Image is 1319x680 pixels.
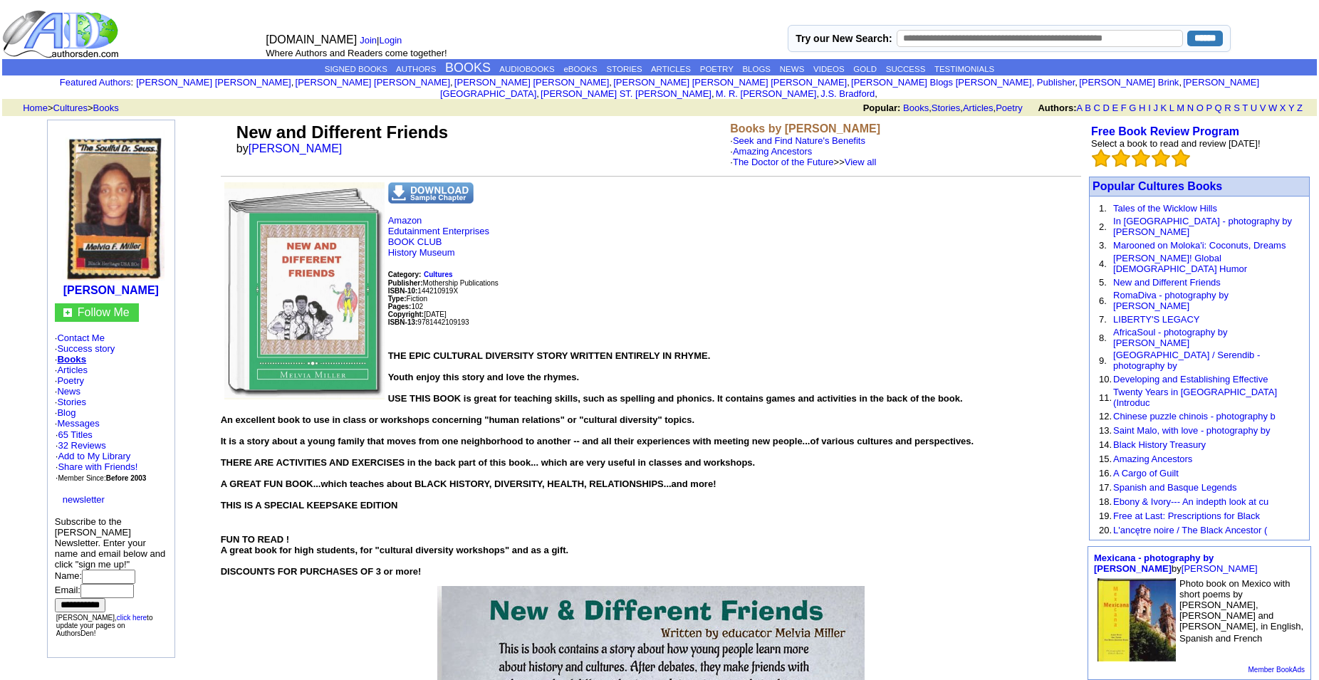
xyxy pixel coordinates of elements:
a: Poetry [996,103,1023,113]
a: Black History Treasury [1113,439,1206,450]
a: [GEOGRAPHIC_DATA] / Serendib - photography by [1113,350,1260,371]
b: Free Book Review Program [1091,125,1239,137]
a: J [1153,103,1158,113]
a: [PERSON_NAME] [1182,563,1258,574]
a: Amazing Ancestors [1113,454,1192,464]
img: bigemptystars.png [1112,149,1130,167]
a: T [1242,103,1248,113]
font: i [850,79,851,87]
a: Articles [57,365,88,375]
a: GOLD [853,65,877,73]
font: 5. [1099,277,1107,288]
font: Fiction [388,295,427,303]
a: Free at Last: Prescriptions for Black [1113,511,1260,521]
a: [PERSON_NAME] [PERSON_NAME] [PERSON_NAME] [613,77,847,88]
font: i [714,90,716,98]
a: POETRY [700,65,734,73]
a: N [1187,103,1194,113]
img: bigemptystars.png [1092,149,1110,167]
font: 11. [1099,392,1112,403]
a: View all [845,157,877,167]
a: Marooned on Moloka'i: Coconuts, Dreams [1113,240,1286,251]
font: · [730,146,876,167]
font: Subscribe to the [PERSON_NAME] Newsletter. Enter your name and email below and click "sign me up!... [55,516,165,610]
font: FUN TO READ ! A great book for high students, for "cultural diversity workshops" and as a gift. D... [221,534,569,577]
a: TESTIMONIALS [934,65,994,73]
a: BOOK CLUB [388,236,442,247]
a: History Museum [388,247,455,258]
font: 3. [1099,240,1107,251]
a: The Doctor of the Future [733,157,834,167]
a: Developing and Establishing Effective [1113,374,1268,385]
font: 2. [1099,221,1107,232]
a: [PERSON_NAME]! Global [DEMOGRAPHIC_DATA] Humor [1113,253,1247,274]
font: i [539,90,541,98]
a: Success story [57,343,115,354]
a: Contact Me [57,333,104,343]
a: Books [93,103,119,113]
a: Login [379,35,402,46]
font: i [453,79,454,87]
a: [PERSON_NAME] Brink [1079,77,1179,88]
font: 7. [1099,314,1107,325]
a: Poetry [57,375,84,386]
font: · [730,135,876,167]
a: J.S. Bradford [820,88,875,99]
font: 12. [1099,411,1112,422]
font: 1. [1099,203,1107,214]
a: K [1161,103,1167,113]
a: U [1251,103,1257,113]
font: i [1182,79,1183,87]
font: 17. [1099,482,1112,493]
a: V [1260,103,1266,113]
a: SUCCESS [886,65,926,73]
a: O [1197,103,1204,113]
a: click here [117,614,147,622]
b: ISBN-13: [388,318,418,326]
font: by [1094,553,1258,574]
a: Add to My Library [58,451,130,461]
font: [DATE] [424,310,446,318]
a: Join [360,35,377,46]
a: A [1077,103,1083,113]
a: Z [1297,103,1303,113]
font: THE EPIC CULTURAL DIVERSITY STORY WRITTEN ENTIRELY IN RHYME. Youth enjoy this story and love the ... [221,350,974,511]
img: See larger image [224,182,385,399]
b: Type: [388,295,407,303]
a: [PERSON_NAME] [PERSON_NAME] [454,77,609,88]
a: SIGNED BOOKS [325,65,387,73]
font: | [360,35,407,46]
font: 6. [1099,295,1107,306]
a: Q [1214,103,1221,113]
a: Messages [57,418,99,429]
a: G [1129,103,1136,113]
b: Before 2003 [106,474,147,482]
font: i [819,90,820,98]
a: [PERSON_NAME] [249,142,343,155]
img: logo_ad.gif [2,9,122,59]
a: Y [1288,103,1294,113]
a: Blog [57,407,75,418]
a: Twenty Years in [GEOGRAPHIC_DATA] (Introduc [1113,387,1277,408]
a: News [57,386,80,397]
a: AfricaSoul - photography by [PERSON_NAME] [1113,327,1227,348]
a: S [1234,103,1240,113]
a: Amazon [388,215,422,226]
a: Amazing Ancestors [733,146,812,157]
a: Cultures [424,268,453,279]
font: i [293,79,295,87]
a: [PERSON_NAME] [GEOGRAPHIC_DATA] [440,77,1259,99]
a: NEWS [780,65,805,73]
a: AUTHORS [396,65,436,73]
a: X [1280,103,1286,113]
font: : [60,77,133,88]
a: BOOKS [445,61,491,75]
a: [PERSON_NAME] Blogs [PERSON_NAME], Publisher [851,77,1075,88]
font: 9. [1099,355,1107,366]
a: D [1102,103,1109,113]
a: Follow Me [78,306,130,318]
a: L [1169,103,1174,113]
font: · · · [56,451,138,483]
a: New and Different Friends [1113,277,1221,288]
